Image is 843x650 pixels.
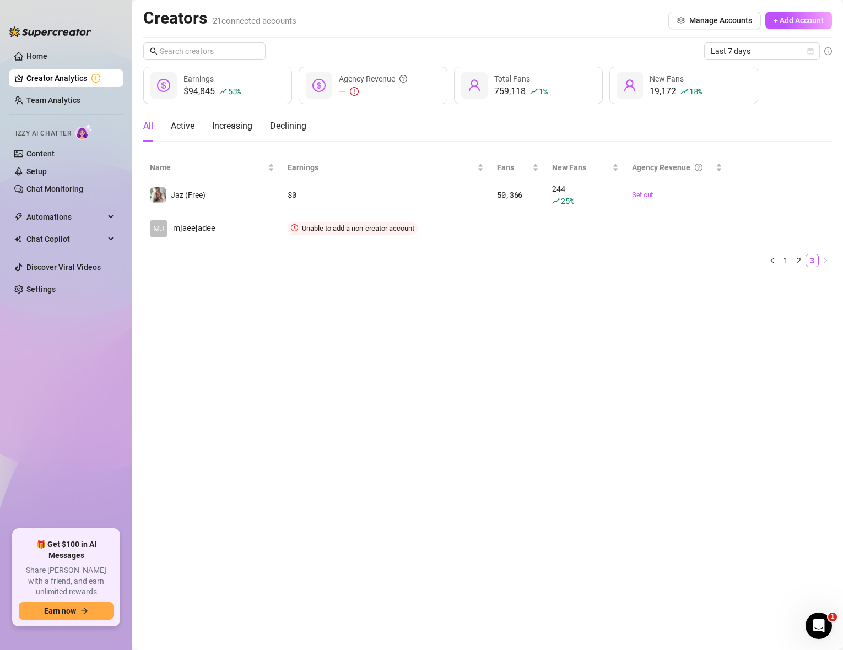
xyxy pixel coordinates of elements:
[828,613,837,621] span: 1
[26,167,47,176] a: Setup
[561,196,574,206] span: 25 %
[632,189,722,201] a: Set cut
[623,79,636,92] span: user
[632,161,714,174] div: Agency Revenue
[765,12,832,29] button: + Add Account
[143,157,281,178] th: Name
[80,607,88,615] span: arrow-right
[774,16,824,25] span: + Add Account
[173,222,215,235] span: mjaeejadee
[213,16,296,26] span: 21 connected accounts
[780,254,792,267] a: 1
[26,69,115,87] a: Creator Analytics exclamation-circle
[143,8,296,29] h2: Creators
[75,124,93,140] img: AI Chatter
[468,79,481,92] span: user
[822,257,829,264] span: right
[212,120,252,133] div: Increasing
[552,183,619,207] div: 244
[288,161,475,174] span: Earnings
[183,74,214,83] span: Earnings
[689,16,752,25] span: Manage Accounts
[339,85,407,98] div: —
[19,602,114,620] button: Earn nowarrow-right
[552,197,560,205] span: rise
[26,96,80,105] a: Team Analytics
[779,254,792,267] li: 1
[183,85,241,98] div: $94,845
[650,85,702,98] div: 19,172
[680,88,688,95] span: rise
[545,157,625,178] th: New Fans
[219,88,227,95] span: rise
[339,73,407,85] div: Agency Revenue
[494,74,530,83] span: Total Fans
[270,120,306,133] div: Declining
[677,17,685,24] span: setting
[143,120,153,133] div: All
[26,149,55,158] a: Content
[806,613,832,639] iframe: Intercom live chat
[824,47,832,55] span: info-circle
[26,263,101,272] a: Discover Viral Videos
[157,79,170,92] span: dollar-circle
[153,223,164,235] span: MJ
[302,224,414,232] span: Unable to add a non-creator account
[26,52,47,61] a: Home
[312,79,326,92] span: dollar-circle
[711,43,813,59] span: Last 7 days
[497,161,531,174] span: Fans
[26,285,56,294] a: Settings
[171,191,206,199] span: Jaz (Free)
[291,224,298,231] span: clock-circle
[150,187,166,203] img: Jaz (Free)
[766,254,779,267] li: Previous Page
[819,254,832,267] li: Next Page
[26,230,105,248] span: Chat Copilot
[650,74,684,83] span: New Fans
[806,254,819,267] li: 3
[494,85,547,98] div: 759,118
[689,86,702,96] span: 18 %
[792,254,806,267] li: 2
[819,254,832,267] button: right
[769,257,776,264] span: left
[15,128,71,139] span: Izzy AI Chatter
[766,254,779,267] button: left
[19,539,114,561] span: 🎁 Get $100 in AI Messages
[150,220,274,237] a: MJmjaeejadee
[497,189,539,201] div: 50,366
[26,185,83,193] a: Chat Monitoring
[44,606,76,615] span: Earn now
[807,48,814,55] span: calendar
[399,73,407,85] span: question-circle
[793,254,805,267] a: 2
[695,161,702,174] span: question-circle
[552,161,610,174] span: New Fans
[530,88,538,95] span: rise
[14,213,23,221] span: thunderbolt
[350,87,359,96] span: exclamation-circle
[806,254,818,267] a: 3
[539,86,547,96] span: 1 %
[490,157,546,178] th: Fans
[228,86,241,96] span: 55 %
[14,235,21,243] img: Chat Copilot
[150,47,158,55] span: search
[26,208,105,226] span: Automations
[150,161,266,174] span: Name
[288,189,484,201] div: $ 0
[171,120,194,133] div: Active
[19,565,114,598] span: Share [PERSON_NAME] with a friend, and earn unlimited rewards
[668,12,761,29] button: Manage Accounts
[160,45,250,57] input: Search creators
[9,26,91,37] img: logo-BBDzfeDw.svg
[281,157,490,178] th: Earnings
